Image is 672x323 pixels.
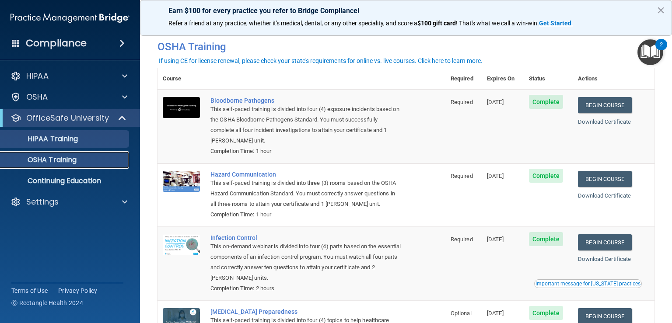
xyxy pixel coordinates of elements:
[210,146,402,156] div: Completion Time: 1 hour
[451,99,473,105] span: Required
[26,113,109,123] p: OfficeSafe University
[210,171,402,178] a: Hazard Communication
[660,45,663,56] div: 2
[445,68,482,90] th: Required
[451,236,473,243] span: Required
[487,236,504,243] span: [DATE]
[10,92,127,102] a: OSHA
[210,209,402,220] div: Completion Time: 1 hour
[637,39,663,65] button: Open Resource Center, 2 new notifications
[578,97,631,113] a: Begin Course
[578,256,631,262] a: Download Certificate
[157,41,654,53] h4: OSHA Training
[168,20,417,27] span: Refer a friend at any practice, whether it's medical, dental, or any other speciality, and score a
[487,99,504,105] span: [DATE]
[573,68,654,90] th: Actions
[10,113,127,123] a: OfficeSafe University
[535,281,640,286] div: Important message for [US_STATE] practices
[210,97,402,104] a: Bloodborne Pathogens
[451,310,472,316] span: Optional
[6,135,78,143] p: HIPAA Training
[529,169,563,183] span: Complete
[6,177,125,185] p: Continuing Education
[10,71,127,81] a: HIPAA
[210,104,402,146] div: This self-paced training is divided into four (4) exposure incidents based on the OSHA Bloodborne...
[26,197,59,207] p: Settings
[578,118,631,125] a: Download Certificate
[10,9,129,27] img: PMB logo
[26,71,49,81] p: HIPAA
[10,197,127,207] a: Settings
[657,3,665,17] button: Close
[539,20,573,27] a: Get Started
[159,58,483,64] div: If using CE for license renewal, please check your state's requirements for online vs. live cours...
[157,68,205,90] th: Course
[529,306,563,320] span: Complete
[578,192,631,199] a: Download Certificate
[210,283,402,294] div: Completion Time: 2 hours
[487,173,504,179] span: [DATE]
[534,279,642,288] button: Read this if you are a dental practitioner in the state of CA
[168,7,644,15] p: Earn $100 for every practice you refer to Bridge Compliance!
[417,20,456,27] strong: $100 gift card
[157,56,484,65] button: If using CE for license renewal, please check your state's requirements for online vs. live cours...
[26,92,48,102] p: OSHA
[529,95,563,109] span: Complete
[482,68,523,90] th: Expires On
[58,286,98,295] a: Privacy Policy
[524,68,573,90] th: Status
[456,20,539,27] span: ! That's what we call a win-win.
[11,299,83,307] span: Ⓒ Rectangle Health 2024
[26,37,87,49] h4: Compliance
[451,173,473,179] span: Required
[210,234,402,241] a: Infection Control
[210,308,402,315] a: [MEDICAL_DATA] Preparedness
[6,156,77,164] p: OSHA Training
[529,232,563,246] span: Complete
[210,178,402,209] div: This self-paced training is divided into three (3) rooms based on the OSHA Hazard Communication S...
[210,241,402,283] div: This on-demand webinar is divided into four (4) parts based on the essential components of an inf...
[578,171,631,187] a: Begin Course
[539,20,571,27] strong: Get Started
[487,310,504,316] span: [DATE]
[11,286,48,295] a: Terms of Use
[578,234,631,250] a: Begin Course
